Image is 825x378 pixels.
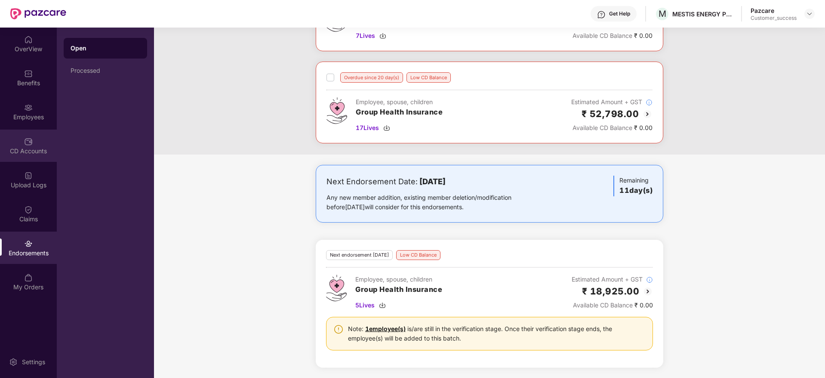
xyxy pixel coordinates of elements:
img: svg+xml;base64,PHN2ZyBpZD0iSG9tZSIgeG1sbnM9Imh0dHA6Ly93d3cudzMub3JnLzIwMDAvc3ZnIiB3aWR0aD0iMjAiIG... [24,35,33,44]
div: Low CD Balance [406,72,451,83]
img: svg+xml;base64,PHN2ZyBpZD0iRHJvcGRvd24tMzJ4MzIiIHhtbG5zPSJodHRwOi8vd3d3LnczLm9yZy8yMDAwL3N2ZyIgd2... [806,10,813,17]
img: svg+xml;base64,PHN2ZyBpZD0iQmVuZWZpdHMiIHhtbG5zPSJodHRwOi8vd3d3LnczLm9yZy8yMDAwL3N2ZyIgd2lkdGg9Ij... [24,69,33,78]
img: svg+xml;base64,PHN2ZyBpZD0iQmFjay0yMHgyMCIgeG1sbnM9Imh0dHA6Ly93d3cudzMub3JnLzIwMDAvc3ZnIiB3aWR0aD... [643,286,653,297]
span: Available CD Balance [573,32,632,39]
div: Estimated Amount + GST [572,275,653,284]
div: ₹ 0.00 [571,31,653,40]
img: svg+xml;base64,PHN2ZyB4bWxucz0iaHR0cDovL3d3dy53My5vcmcvMjAwMC9zdmciIHdpZHRoPSI0Ny43MTQiIGhlaWdodD... [326,275,347,301]
img: svg+xml;base64,PHN2ZyB4bWxucz0iaHR0cDovL3d3dy53My5vcmcvMjAwMC9zdmciIHdpZHRoPSI0Ny43MTQiIGhlaWdodD... [326,97,347,124]
a: 1 employee(s) [365,325,406,332]
div: Remaining [613,176,653,196]
img: svg+xml;base64,PHN2ZyBpZD0iU2V0dGluZy0yMHgyMCIgeG1sbnM9Imh0dHA6Ly93d3cudzMub3JnLzIwMDAvc3ZnIiB3aW... [9,358,18,366]
img: svg+xml;base64,PHN2ZyBpZD0iTXlfT3JkZXJzIiBkYXRhLW5hbWU9Ik15IE9yZGVycyIgeG1sbnM9Imh0dHA6Ly93d3cudz... [24,273,33,282]
h2: ₹ 18,925.00 [582,284,640,298]
img: New Pazcare Logo [10,8,66,19]
div: Employee, spouse, children [356,97,443,107]
div: Pazcare [751,6,797,15]
img: svg+xml;base64,PHN2ZyBpZD0iRG93bmxvYWQtMzJ4MzIiIHhtbG5zPSJodHRwOi8vd3d3LnczLm9yZy8yMDAwL3N2ZyIgd2... [379,302,386,309]
span: 5 Lives [355,301,375,310]
div: MESTIS ENERGY PRIVATE LIMITED [672,10,733,18]
img: svg+xml;base64,PHN2ZyBpZD0iRG93bmxvYWQtMzJ4MzIiIHhtbG5zPSJodHRwOi8vd3d3LnczLm9yZy8yMDAwL3N2ZyIgd2... [383,124,390,131]
div: Processed [71,67,140,74]
img: svg+xml;base64,PHN2ZyBpZD0iRW5kb3JzZW1lbnRzIiB4bWxucz0iaHR0cDovL3d3dy53My5vcmcvMjAwMC9zdmciIHdpZH... [24,239,33,248]
div: ₹ 0.00 [571,123,653,133]
div: Overdue since 20 day(s) [340,72,403,83]
span: Available CD Balance [573,301,633,309]
img: svg+xml;base64,PHN2ZyBpZD0iV2FybmluZ18tXzI0eDI0IiBkYXRhLW5hbWU9Ildhcm5pbmcgLSAyNHgyNCIgeG1sbnM9Im... [333,324,344,335]
div: Note: is/are still in the verification stage. Once their verification stage ends, the employee(s)... [348,324,646,343]
img: svg+xml;base64,PHN2ZyBpZD0iQmFjay0yMHgyMCIgeG1sbnM9Imh0dHA6Ly93d3cudzMub3JnLzIwMDAvc3ZnIiB3aWR0aD... [642,109,653,119]
div: Get Help [609,10,630,17]
div: Low CD Balance [396,250,440,260]
span: M [659,9,666,19]
h2: ₹ 52,798.00 [582,107,639,121]
div: Estimated Amount + GST [571,97,653,107]
div: Any new member addition, existing member deletion/modification before [DATE] will consider for th... [326,193,539,212]
h3: 11 day(s) [619,185,653,196]
img: svg+xml;base64,PHN2ZyBpZD0iQ2xhaW0iIHhtbG5zPSJodHRwOi8vd3d3LnczLm9yZy8yMDAwL3N2ZyIgd2lkdGg9IjIwIi... [24,205,33,214]
img: svg+xml;base64,PHN2ZyBpZD0iSW5mb18tXzMyeDMyIiBkYXRhLW5hbWU9IkluZm8gLSAzMngzMiIgeG1sbnM9Imh0dHA6Ly... [646,276,653,283]
div: Next endorsement [DATE] [326,250,393,260]
div: Next Endorsement Date: [326,176,539,188]
span: 7 Lives [356,31,375,40]
div: Customer_success [751,15,797,22]
img: svg+xml;base64,PHN2ZyBpZD0iRW1wbG95ZWVzIiB4bWxucz0iaHR0cDovL3d3dy53My5vcmcvMjAwMC9zdmciIHdpZHRoPS... [24,103,33,112]
div: Settings [19,358,48,366]
img: svg+xml;base64,PHN2ZyBpZD0iRG93bmxvYWQtMzJ4MzIiIHhtbG5zPSJodHRwOi8vd3d3LnczLm9yZy8yMDAwL3N2ZyIgd2... [379,32,386,39]
b: [DATE] [419,177,446,186]
div: ₹ 0.00 [572,301,653,310]
h3: Group Health Insurance [356,107,443,118]
h3: Group Health Insurance [355,284,442,295]
div: Employee, spouse, children [355,275,442,284]
span: Available CD Balance [573,124,632,131]
div: Open [71,44,140,53]
img: svg+xml;base64,PHN2ZyBpZD0iSGVscC0zMngzMiIgeG1sbnM9Imh0dHA6Ly93d3cudzMub3JnLzIwMDAvc3ZnIiB3aWR0aD... [597,10,606,19]
span: 17 Lives [356,123,379,133]
img: svg+xml;base64,PHN2ZyBpZD0iQ0RfQWNjb3VudHMiIGRhdGEtbmFtZT0iQ0QgQWNjb3VudHMiIHhtbG5zPSJodHRwOi8vd3... [24,137,33,146]
img: svg+xml;base64,PHN2ZyBpZD0iVXBsb2FkX0xvZ3MiIGRhdGEtbmFtZT0iVXBsb2FkIExvZ3MiIHhtbG5zPSJodHRwOi8vd3... [24,171,33,180]
img: svg+xml;base64,PHN2ZyBpZD0iSW5mb18tXzMyeDMyIiBkYXRhLW5hbWU9IkluZm8gLSAzMngzMiIgeG1sbnM9Imh0dHA6Ly... [646,99,653,106]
